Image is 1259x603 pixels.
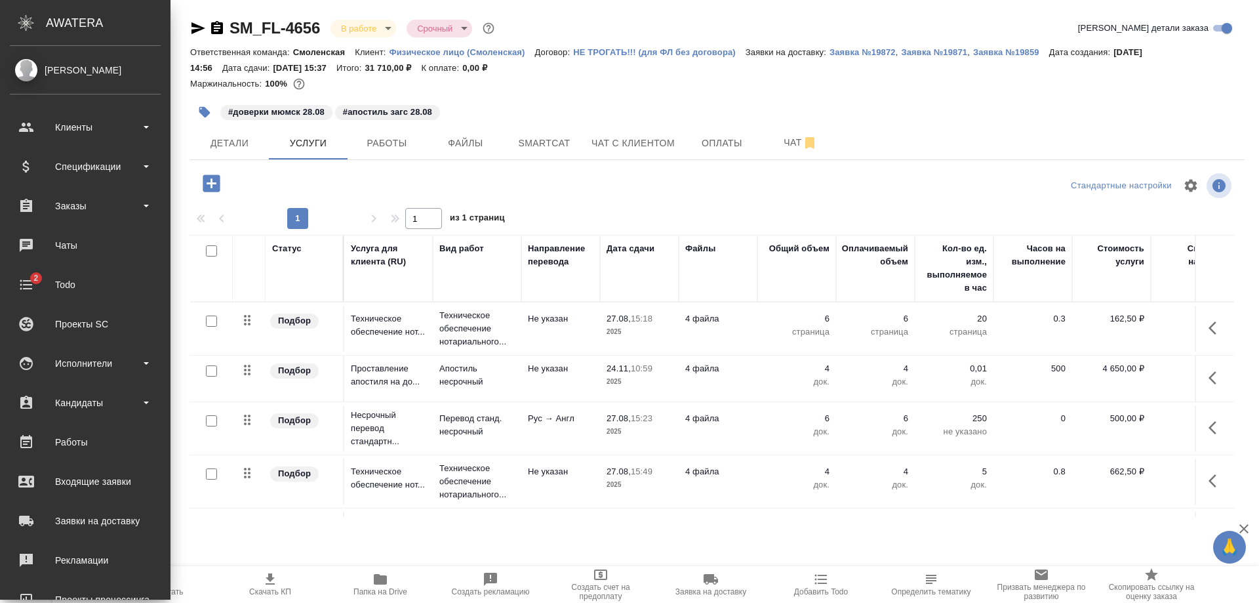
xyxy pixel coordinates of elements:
span: Скопировать ссылку на оценку заказа [1104,583,1199,601]
p: док. [921,375,987,388]
div: Чаты [10,236,161,255]
td: 0 [993,512,1072,558]
p: 5 [921,465,987,478]
a: 2Todo [3,268,167,301]
p: 6 [843,412,908,425]
div: Рекламации [10,551,161,570]
div: Кандидаты [10,393,161,413]
p: 2025 [607,325,672,339]
a: Физическое лицо (Смоленская) [389,46,534,57]
p: Техническое обеспечение нот... [351,465,426,491]
p: 0 % [1157,312,1223,325]
p: страница [843,325,908,339]
p: Несрочный перевод стандартн... [351,409,426,448]
button: Показать кнопки [1201,312,1232,344]
p: Не указан [528,312,593,325]
p: 0 % [1157,412,1223,425]
p: Дата создания: [1049,47,1113,57]
div: Оплачиваемый объем [842,242,908,268]
p: 2025 [607,375,672,388]
p: Подбор [278,414,311,427]
p: 4 [843,465,908,478]
div: Стоимость услуги [1079,242,1144,268]
span: 🙏 [1218,533,1241,561]
button: Скопировать ссылку [209,20,225,36]
div: Направление перевода [528,242,593,268]
div: Заявки на доставку [10,511,161,531]
span: Заявка на доставку [675,587,746,596]
a: Работы [3,426,167,459]
div: Файлы [685,242,715,255]
p: страница [764,325,829,339]
div: Услуга для клиента (RU) [351,242,426,268]
button: Добавить тэг [190,98,219,127]
button: 🙏 [1213,531,1246,564]
p: Проставление апостиля на до... [351,362,426,388]
p: 2025 [607,478,672,491]
p: 24.11, [607,364,631,373]
p: 31 710,00 ₽ [365,63,421,73]
p: , [967,47,973,57]
p: док. [843,425,908,438]
button: Определить тематику [876,566,986,603]
div: Входящие заявки [10,472,161,491]
button: Скачать КП [215,566,325,603]
td: 0.3 [993,306,1072,352]
p: 15:18 [631,314,652,323]
button: Заявка №19871 [901,46,967,59]
span: [PERSON_NAME] детали заказа [1078,22,1209,35]
svg: Отписаться [802,135,818,151]
p: док. [764,478,829,491]
p: Физическое лицо (Смоленская) [389,47,534,57]
div: Спецификации [10,157,161,177]
span: Детали [198,135,261,152]
p: Заявка №19859 [973,47,1049,57]
p: Заявка №19871 [901,47,967,57]
p: 4 [843,362,908,375]
p: , [896,47,902,57]
span: доверки мюмск 28.08 [219,106,334,117]
p: Апостиль несрочный [439,362,515,388]
p: Несрочный перевод стандартн... [351,515,426,554]
p: док. [843,375,908,388]
button: Создать рекламацию [435,566,546,603]
button: Добавить услугу [193,170,230,197]
p: Перевод станд. несрочный [439,412,515,438]
span: Настроить таблицу [1175,170,1207,201]
p: страница [921,325,987,339]
p: док. [921,478,987,491]
button: Заявка №19872 [829,46,896,59]
button: Папка на Drive [325,566,435,603]
p: НЕ ТРОГАТЬ!!! (для ФЛ без договора) [573,47,746,57]
span: Услуги [277,135,340,152]
div: В работе [330,20,396,37]
p: 4 файла [685,412,751,425]
a: НЕ ТРОГАТЬ!!! (для ФЛ без договора) [573,46,746,57]
p: 4 [764,465,829,478]
button: Доп статусы указывают на важность/срочность заказа [480,20,497,37]
p: Итого: [336,63,365,73]
p: 6 [764,312,829,325]
p: 100% [265,79,290,89]
span: из 1 страниц [450,210,505,229]
button: Скопировать ссылку на оценку заказа [1096,566,1207,603]
a: Рекламации [3,544,167,577]
span: Создать рекламацию [452,587,530,596]
td: 0.8 [993,459,1072,505]
a: Чаты [3,229,167,262]
div: AWATERA [46,10,170,36]
div: Вид работ [439,242,484,255]
p: Подбор [278,467,311,480]
p: Техническое обеспечение нотариального... [439,309,515,348]
p: #доверки мюмск 28.08 [228,106,325,119]
p: 662,50 ₽ [1079,465,1144,478]
p: 6 [764,412,829,425]
button: Заявка №19859 [973,46,1049,59]
span: Призвать менеджера по развитию [994,583,1089,601]
p: 0,00 ₽ [462,63,497,73]
a: Входящие заявки [3,465,167,498]
div: Работы [10,432,161,452]
p: Рус → Англ [528,412,593,425]
button: Добавить Todo [766,566,876,603]
p: К оплате: [421,63,462,73]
